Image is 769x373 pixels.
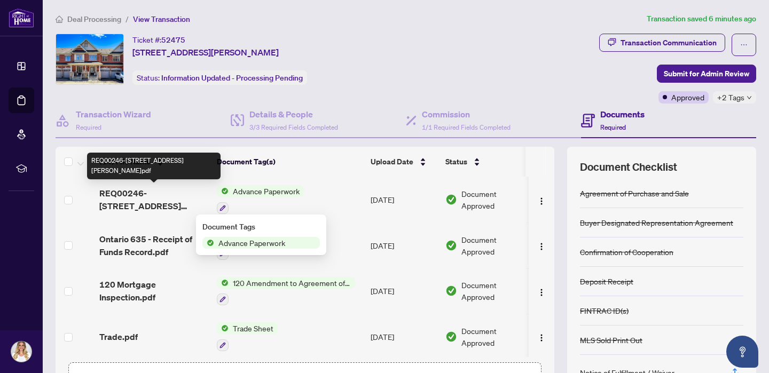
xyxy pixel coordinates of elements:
[161,73,303,83] span: Information Updated - Processing Pending
[99,187,208,212] span: REQ00246-[STREET_ADDRESS][PERSON_NAME]pdf
[56,34,123,84] img: IMG-N12306269_1.jpg
[533,191,550,208] button: Logo
[537,334,546,342] img: Logo
[533,237,550,254] button: Logo
[76,123,101,131] span: Required
[445,331,457,343] img: Document Status
[580,246,673,258] div: Confirmation of Cooperation
[202,237,214,249] img: Status Icon
[229,322,278,334] span: Trade Sheet
[217,277,229,289] img: Status Icon
[461,279,528,303] span: Document Approved
[217,322,278,351] button: Status IconTrade Sheet
[9,8,34,28] img: logo
[422,123,511,131] span: 1/1 Required Fields Completed
[132,34,185,46] div: Ticket #:
[537,242,546,251] img: Logo
[217,185,304,214] button: Status IconAdvance Paperwork
[657,65,756,83] button: Submit for Admin Review
[99,278,208,304] span: 120 Mortgage Inspection.pdf
[366,268,441,314] td: [DATE]
[621,34,717,51] div: Transaction Communication
[461,234,528,257] span: Document Approved
[99,233,208,258] span: Ontario 635 - Receipt of Funds Record.pdf
[371,156,413,168] span: Upload Date
[99,330,138,343] span: Trade.pdf
[217,322,229,334] img: Status Icon
[366,147,441,177] th: Upload Date
[445,156,467,168] span: Status
[11,342,32,362] img: Profile Icon
[580,217,733,228] div: Buyer Designated Representation Agreement
[599,34,725,52] button: Transaction Communication
[747,95,752,100] span: down
[132,70,307,85] div: Status:
[202,221,320,233] div: Document Tags
[717,91,744,104] span: +2 Tags
[249,108,338,121] h4: Details & People
[87,153,221,179] div: REQ00246-[STREET_ADDRESS][PERSON_NAME]pdf
[132,46,279,59] span: [STREET_ADDRESS][PERSON_NAME]
[537,197,546,205] img: Logo
[537,288,546,297] img: Logo
[441,147,532,177] th: Status
[461,325,528,348] span: Document Approved
[229,185,304,197] span: Advance Paperwork
[217,185,229,197] img: Status Icon
[671,91,704,103] span: Approved
[161,35,185,45] span: 52475
[461,188,528,211] span: Document Approved
[217,277,355,306] button: Status Icon120 Amendment to Agreement of Purchase and Sale
[664,65,749,82] span: Submit for Admin Review
[249,123,338,131] span: 3/3 Required Fields Completed
[76,108,151,121] h4: Transaction Wizard
[533,328,550,345] button: Logo
[600,108,645,121] h4: Documents
[580,187,689,199] div: Agreement of Purchase and Sale
[366,223,441,268] td: [DATE]
[445,194,457,205] img: Document Status
[133,14,190,24] span: View Transaction
[229,277,355,289] span: 120 Amendment to Agreement of Purchase and Sale
[740,41,748,49] span: ellipsis
[580,160,677,174] span: Document Checklist
[726,336,758,368] button: Open asap
[445,240,457,251] img: Document Status
[366,177,441,223] td: [DATE]
[213,147,366,177] th: Document Tag(s)
[366,314,441,360] td: [DATE]
[67,14,121,24] span: Deal Processing
[95,147,213,177] th: (14) File Name
[533,282,550,299] button: Logo
[56,15,63,23] span: home
[580,334,642,346] div: MLS Sold Print Out
[580,305,629,316] div: FINTRAC ID(s)
[600,123,626,131] span: Required
[422,108,511,121] h4: Commission
[647,13,756,25] article: Transaction saved 6 minutes ago
[214,237,289,249] span: Advance Paperwork
[580,275,633,287] div: Deposit Receipt
[445,285,457,297] img: Document Status
[125,13,129,25] li: /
